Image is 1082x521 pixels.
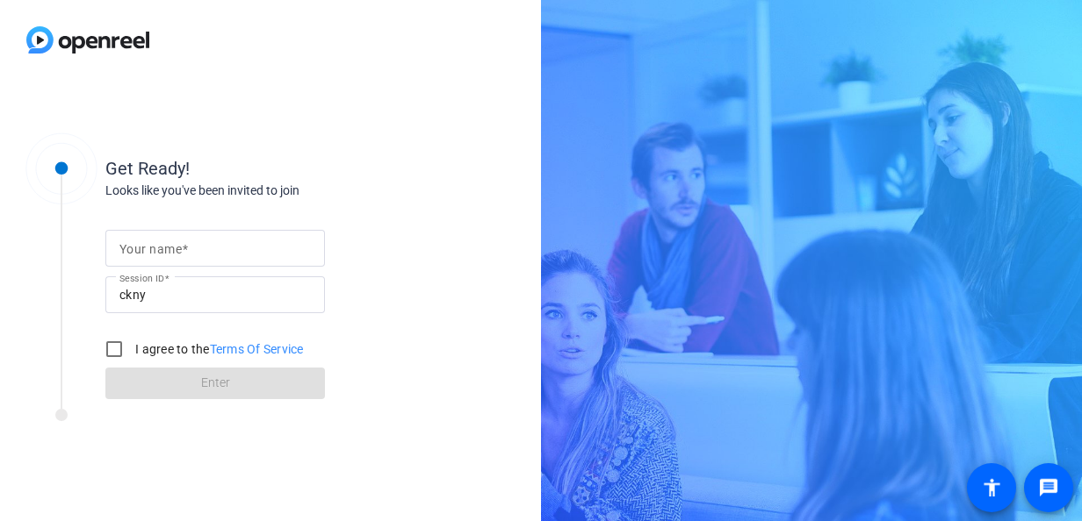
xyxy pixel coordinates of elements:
div: Get Ready! [105,155,457,182]
mat-label: Session ID [119,273,164,283]
div: Looks like you've been invited to join [105,182,457,200]
mat-icon: message [1038,477,1059,498]
a: Terms Of Service [210,342,304,356]
mat-label: Your name [119,242,182,256]
mat-icon: accessibility [981,477,1002,498]
label: I agree to the [132,340,304,358]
